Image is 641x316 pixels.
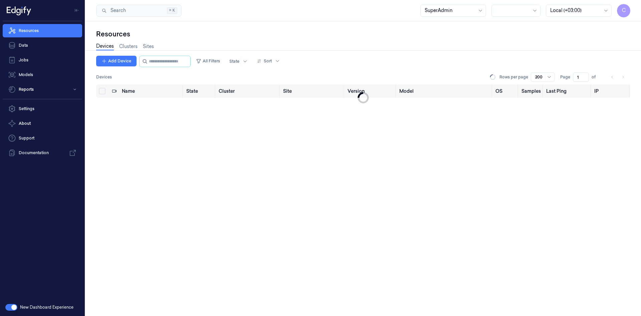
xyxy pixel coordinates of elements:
[3,117,82,130] button: About
[216,84,280,98] th: Cluster
[184,84,216,98] th: State
[345,84,397,98] th: Version
[560,74,570,80] span: Page
[96,43,114,50] a: Devices
[119,84,184,98] th: Name
[99,88,105,94] button: Select all
[96,74,112,80] span: Devices
[499,74,528,80] p: Rows per page
[3,83,82,96] button: Reports
[96,56,137,66] button: Add Device
[592,74,602,80] span: of
[493,84,519,98] th: OS
[592,84,630,98] th: IP
[96,29,630,39] div: Resources
[3,146,82,160] a: Documentation
[519,84,544,98] th: Samples
[608,72,628,82] nav: pagination
[96,5,182,17] button: Search⌘K
[3,131,82,145] a: Support
[617,4,630,17] button: C
[108,7,126,14] span: Search
[3,102,82,115] a: Settings
[3,24,82,37] a: Resources
[397,84,493,98] th: Model
[119,43,138,50] a: Clusters
[3,68,82,81] a: Models
[71,5,82,16] button: Toggle Navigation
[193,56,223,66] button: All Filters
[280,84,345,98] th: Site
[3,53,82,67] a: Jobs
[544,84,592,98] th: Last Ping
[143,43,154,50] a: Sites
[3,39,82,52] a: Data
